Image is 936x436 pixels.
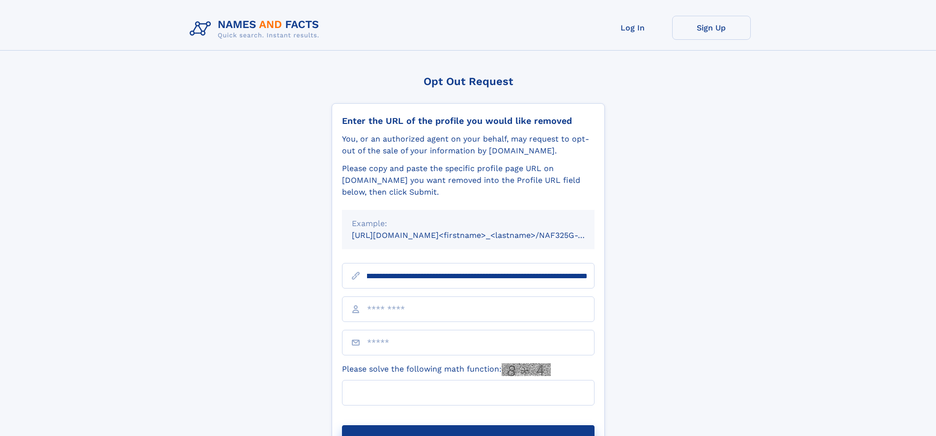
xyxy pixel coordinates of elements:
[352,231,613,240] small: [URL][DOMAIN_NAME]<firstname>_<lastname>/NAF325G-xxxxxxxx
[342,163,595,198] div: Please copy and paste the specific profile page URL on [DOMAIN_NAME] you want removed into the Pr...
[342,363,551,376] label: Please solve the following math function:
[342,133,595,157] div: You, or an authorized agent on your behalf, may request to opt-out of the sale of your informatio...
[342,116,595,126] div: Enter the URL of the profile you would like removed
[594,16,672,40] a: Log In
[672,16,751,40] a: Sign Up
[186,16,327,42] img: Logo Names and Facts
[332,75,605,87] div: Opt Out Request
[352,218,585,230] div: Example:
